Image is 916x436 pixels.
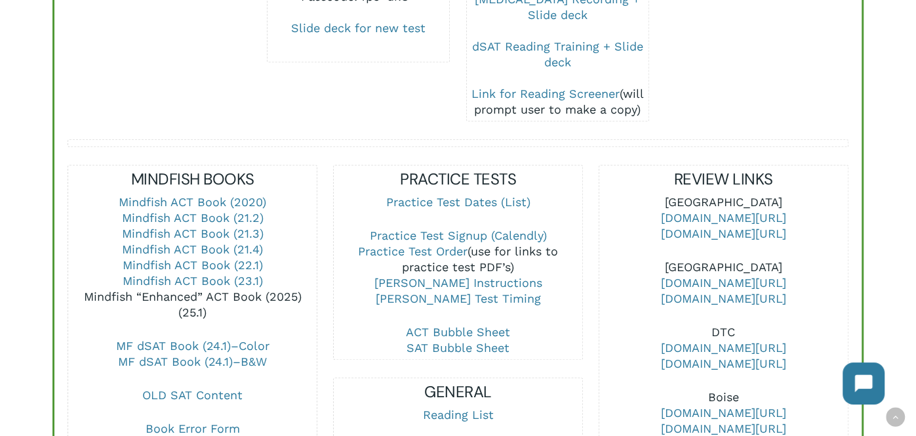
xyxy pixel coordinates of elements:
[334,169,582,190] h5: PRACTICE TESTS
[116,339,269,353] a: MF dSAT Book (24.1)–Color
[334,228,582,324] p: (use for links to practice test PDF’s)
[829,349,898,418] iframe: Chatbot
[661,227,786,240] a: [DOMAIN_NAME][URL]
[599,194,847,259] p: [GEOGRAPHIC_DATA]
[661,406,786,420] a: [DOMAIN_NAME][URL]
[599,259,847,324] p: [GEOGRAPHIC_DATA]
[406,325,510,339] a: ACT Bubble Sheet
[119,195,266,209] a: Mindfish ACT Book (2020)
[661,341,786,355] a: [DOMAIN_NAME][URL]
[422,408,493,422] a: Reading List
[374,276,542,290] a: [PERSON_NAME] Instructions
[471,87,620,100] a: Link for Reading Screener
[661,211,786,225] a: [DOMAIN_NAME][URL]
[375,292,540,305] a: [PERSON_NAME] Test Timing
[599,324,847,389] p: DTC
[68,169,316,190] h5: MINDFISH BOOKS
[291,21,426,35] a: Slide deck for new test
[661,292,786,305] a: [DOMAIN_NAME][URL]
[407,341,509,355] a: SAT Bubble Sheet
[146,422,240,435] a: Book Error Form
[661,422,786,435] a: [DOMAIN_NAME][URL]
[599,169,847,190] h5: REVIEW LINKS
[84,290,302,319] a: Mindfish “Enhanced” ACT Book (2025) (25.1)
[118,355,267,368] a: MF dSAT Book (24.1)–B&W
[467,86,648,118] div: (will prompt user to make a copy)
[386,195,530,209] a: Practice Test Dates (List)
[369,229,546,242] a: Practice Test Signup (Calendly)
[661,357,786,370] a: [DOMAIN_NAME][URL]
[122,227,264,240] a: Mindfish ACT Book (21.3)
[122,242,263,256] a: Mindfish ACT Book (21.4)
[358,244,468,258] a: Practice Test Order
[334,381,582,403] h5: GENERAL
[472,39,643,69] a: dSAT Reading Training + Slide deck
[142,388,243,402] a: OLD SAT Content
[123,274,263,288] a: Mindfish ACT Book (23.1)
[661,276,786,290] a: [DOMAIN_NAME][URL]
[122,211,264,225] a: Mindfish ACT Book (21.2)
[123,258,263,272] a: Mindfish ACT Book (22.1)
